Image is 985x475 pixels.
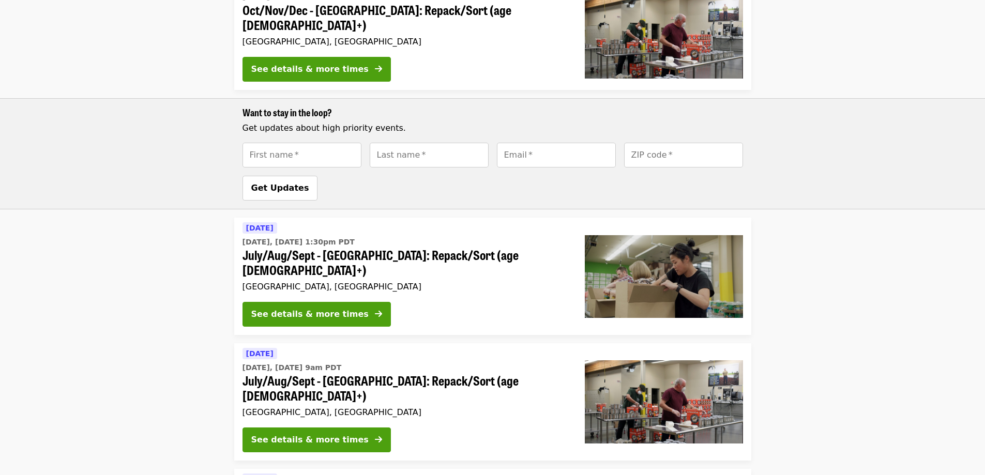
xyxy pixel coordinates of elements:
a: See details for "July/Aug/Sept - Portland: Repack/Sort (age 8+)" [234,218,751,335]
span: Get Updates [251,183,309,193]
input: [object Object] [624,143,743,167]
img: July/Aug/Sept - Portland: Repack/Sort (age 8+) organized by Oregon Food Bank [585,235,743,318]
button: Get Updates [243,176,318,201]
button: See details & more times [243,57,391,82]
div: [GEOGRAPHIC_DATA], [GEOGRAPHIC_DATA] [243,37,568,47]
input: [object Object] [370,143,489,167]
button: See details & more times [243,427,391,452]
i: arrow-right icon [375,64,382,74]
time: [DATE], [DATE] 1:30pm PDT [243,237,355,248]
span: Get updates about high priority events. [243,123,406,133]
button: See details & more times [243,302,391,327]
div: See details & more times [251,308,369,320]
div: See details & more times [251,434,369,446]
div: [GEOGRAPHIC_DATA], [GEOGRAPHIC_DATA] [243,282,568,292]
span: Want to stay in the loop? [243,105,332,119]
i: arrow-right icon [375,309,382,319]
input: [object Object] [243,143,361,167]
span: July/Aug/Sept - [GEOGRAPHIC_DATA]: Repack/Sort (age [DEMOGRAPHIC_DATA]+) [243,373,568,403]
span: [DATE] [246,349,274,358]
div: [GEOGRAPHIC_DATA], [GEOGRAPHIC_DATA] [243,407,568,417]
input: [object Object] [497,143,616,167]
span: [DATE] [246,224,274,232]
span: July/Aug/Sept - [GEOGRAPHIC_DATA]: Repack/Sort (age [DEMOGRAPHIC_DATA]+) [243,248,568,278]
div: See details & more times [251,63,369,75]
img: July/Aug/Sept - Portland: Repack/Sort (age 16+) organized by Oregon Food Bank [585,360,743,443]
i: arrow-right icon [375,435,382,445]
span: Oct/Nov/Dec - [GEOGRAPHIC_DATA]: Repack/Sort (age [DEMOGRAPHIC_DATA]+) [243,3,568,33]
time: [DATE], [DATE] 9am PDT [243,362,342,373]
a: See details for "July/Aug/Sept - Portland: Repack/Sort (age 16+)" [234,343,751,461]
